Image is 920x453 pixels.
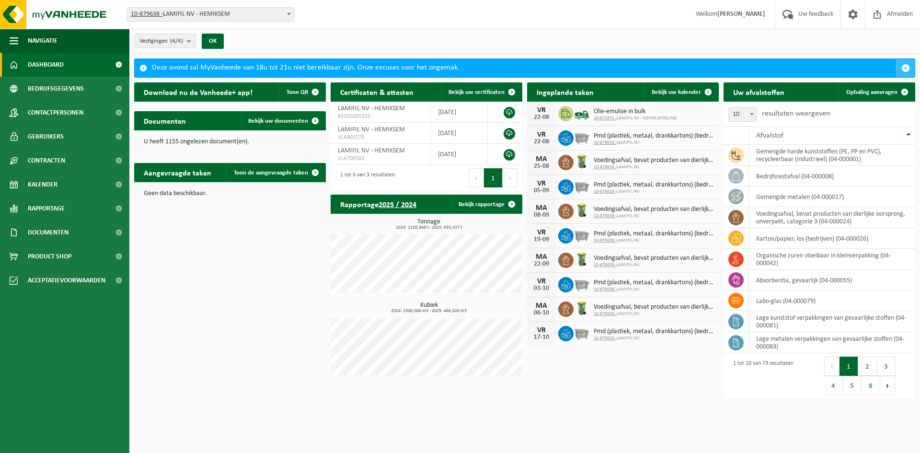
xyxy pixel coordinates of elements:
[594,303,714,311] span: Voedingsafval, bevat producten van dierlijke oorsprong, onverpakt, categorie 3
[28,53,64,77] span: Dashboard
[338,147,405,154] span: LAMIFIL NV - HEMIKSEM
[532,310,551,316] div: 06-10
[532,106,551,114] div: VR
[594,213,617,219] tcxspan: Call 10-879638 - via 3CX
[338,126,405,133] span: LAMIFIL NV - HEMIKSEM
[594,189,617,194] tcxspan: Call 10-879638 - via 3CX
[202,34,224,49] button: OK
[862,376,880,395] button: 8
[574,300,590,316] img: WB-0140-HPE-GN-50
[503,168,517,187] button: Next
[574,129,590,145] img: WB-2500-GAL-GY-01
[594,287,617,292] tcxspan: Call 10-879638 - via 3CX
[574,178,590,194] img: WB-2500-GAL-GY-01
[338,134,423,141] span: VLA901579
[594,157,714,164] span: Voedingsafval, bevat producten van dierlijke oorsprong, onverpakt, categorie 3
[877,357,896,376] button: 3
[824,376,843,395] button: 4
[527,82,603,101] h2: Ingeplande taken
[594,279,714,287] span: Pmd (plastiek, metaal, drankkartons) (bedrijven)
[28,77,84,101] span: Bedrijfsgegevens
[335,302,522,314] h3: Kubiek
[451,195,521,214] a: Bekijk rapportage
[762,110,830,117] label: resultaten weergeven
[644,82,718,102] a: Bekijk uw kalender
[441,82,521,102] a: Bekijk uw certificaten
[484,168,503,187] button: 1
[724,82,794,101] h2: Uw afvalstoffen
[594,132,714,140] span: Pmd (plastiek, metaal, drankkartons) (bedrijven)
[594,262,617,267] tcxspan: Call 10-879638 - via 3CX
[749,311,915,332] td: lege kunststof verpakkingen van gevaarlijke stoffen (04-000081)
[574,325,590,341] img: WB-2500-GAL-GY-01
[839,357,858,376] button: 1
[594,328,714,336] span: Pmd (plastiek, metaal, drankkartons) (bedrijven)
[134,34,196,48] button: Vestigingen(4/4)
[170,38,183,44] count: (4/4)
[134,111,195,130] h2: Documenten
[749,249,915,270] td: organische zuren vloeibaar in kleinverpakking (04-000042)
[880,376,895,395] button: Next
[28,101,83,125] span: Contactpersonen
[574,251,590,267] img: WB-0140-HPE-GN-50
[469,168,484,187] button: Previous
[594,213,714,219] span: LAMIFIL NV
[594,287,714,292] span: LAMIFIL NV
[594,311,714,317] span: LAMIFIL NV
[824,357,839,376] button: Previous
[234,170,308,176] span: Toon de aangevraagde taken
[28,29,57,53] span: Navigatie
[431,102,487,123] td: [DATE]
[28,149,65,173] span: Contracten
[532,114,551,121] div: 22-08
[134,163,221,182] h2: Aangevraagde taken
[728,107,757,122] span: 10
[749,228,915,249] td: karton/papier, los (bedrijven) (04-000026)
[126,7,294,22] span: 10-879638 - LAMIFIL NV - HEMIKSEM
[144,139,316,145] p: U heeft 1155 ongelezen document(en).
[594,181,714,189] span: Pmd (plastiek, metaal, drankkartons) (bedrijven)
[226,163,325,182] a: Toon de aangevraagde taken
[335,225,522,230] span: 2024: 1150,848 t - 2025: 635,437 t
[594,230,714,238] span: Pmd (plastiek, metaal, drankkartons) (bedrijven)
[858,357,877,376] button: 2
[131,11,163,18] tcxspan: Call 10-879638 - via 3CX
[717,11,765,18] strong: [PERSON_NAME]
[594,336,714,341] span: LAMIFIL NV
[532,285,551,292] div: 03-10
[448,89,505,95] span: Bekijk uw certificaten
[574,227,590,243] img: WB-2500-GAL-GY-01
[594,336,617,341] tcxspan: Call 10-879638 - via 3CX
[127,8,294,21] span: 10-879638 - LAMIFIL NV - HEMIKSEM
[594,116,677,121] span: LAMIFIL NV - KOPER AFDELING
[532,229,551,236] div: VR
[749,186,915,207] td: gemengde metalen (04-000017)
[532,187,551,194] div: 05-09
[843,376,862,395] button: 5
[279,82,325,102] button: Toon QR
[28,221,69,244] span: Documenten
[335,219,522,230] h3: Tonnage
[331,82,423,101] h2: Certificaten & attesten
[379,201,416,209] tcxspan: Call 2025 / 2024 via 3CX
[331,195,426,213] h2: Rapportage
[749,332,915,353] td: lege metalen verpakkingen van gevaarlijke stoffen (04-000083)
[846,89,897,95] span: Ophaling aanvragen
[594,116,617,121] tcxspan: Call 10-875371 - via 3CX
[144,190,316,197] p: Geen data beschikbaar.
[749,145,915,166] td: gemengde harde kunststoffen (PE, PP en PVC), recycleerbaar (industrieel) (04-000001)
[594,164,714,170] span: LAMIFIL NV
[652,89,701,95] span: Bekijk uw kalender
[532,326,551,334] div: VR
[532,253,551,261] div: MA
[532,278,551,285] div: VR
[532,212,551,219] div: 08-09
[729,108,757,121] span: 10
[28,197,65,221] span: Rapportage
[532,302,551,310] div: MA
[594,206,714,213] span: Voedingsafval, bevat producten van dierlijke oorsprong, onverpakt, categorie 3
[749,207,915,228] td: voedingsafval, bevat producten van dierlijke oorsprong, onverpakt, categorie 3 (04-000024)
[594,189,714,195] span: LAMIFIL NV
[594,255,714,262] span: Voedingsafval, bevat producten van dierlijke oorsprong, onverpakt, categorie 3
[532,163,551,170] div: 25-08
